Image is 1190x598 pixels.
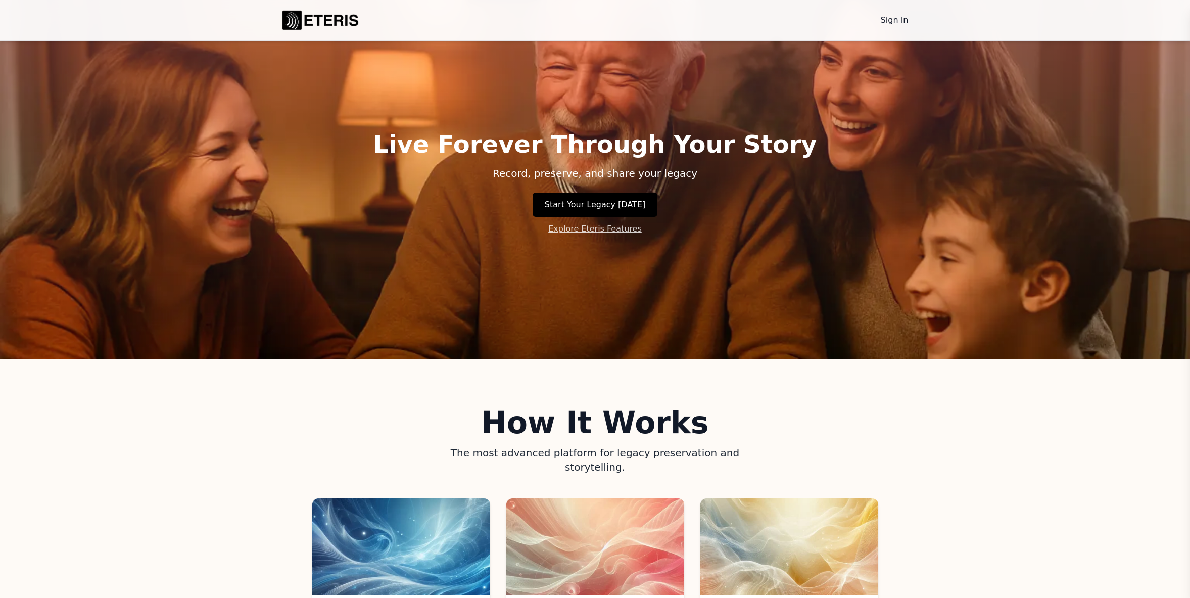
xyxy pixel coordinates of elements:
[425,446,765,474] p: The most advanced platform for legacy preservation and storytelling.
[879,12,911,28] a: Sign In
[280,8,361,32] a: Eteris Logo
[373,132,817,156] h1: Live Forever Through Your Story
[425,166,765,180] p: Record, preserve, and share your legacy
[280,8,361,32] img: Eteris Life Logo
[312,498,490,595] img: Step 1
[506,498,684,595] img: Step 2
[700,498,878,595] img: Step 3
[548,223,642,235] a: Explore Eteris Features
[533,193,657,217] a: Start Your Legacy [DATE]
[312,407,878,438] h2: How It Works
